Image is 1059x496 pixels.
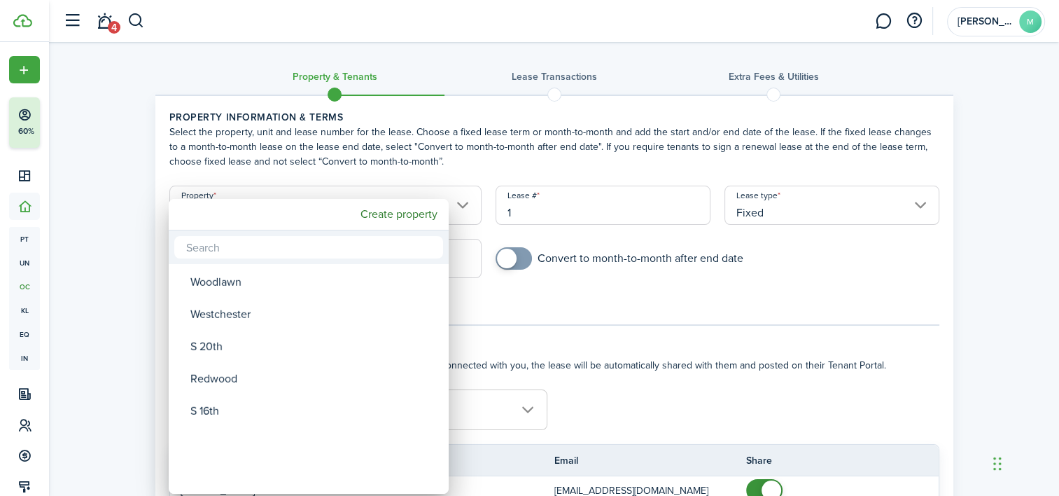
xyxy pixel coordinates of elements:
mbsc-wheel: Property [169,264,449,494]
div: S 16th [190,395,438,427]
mbsc-button: Create property [355,202,443,227]
div: Woodlawn [190,266,438,298]
div: Redwood [190,363,438,395]
input: Search [174,236,443,259]
div: Westchester [190,298,438,331]
div: S 20th [190,331,438,363]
